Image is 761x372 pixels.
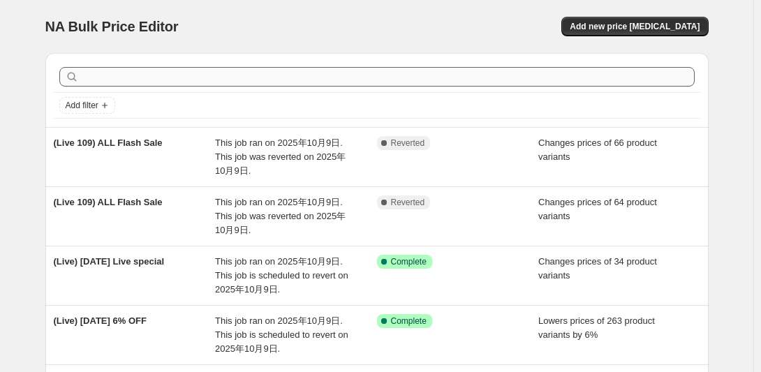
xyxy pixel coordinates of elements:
span: Changes prices of 64 product variants [538,197,657,221]
button: Add new price [MEDICAL_DATA] [561,17,708,36]
span: Changes prices of 34 product variants [538,256,657,281]
span: Add filter [66,100,98,111]
span: This job ran on 2025年10月9日. This job is scheduled to revert on 2025年10月9日. [215,315,348,354]
span: (Live 109) ALL Flash Sale [54,197,163,207]
span: Complete [391,315,427,327]
span: Reverted [391,197,425,208]
span: This job ran on 2025年10月9日. This job was reverted on 2025年10月9日. [215,137,346,176]
span: This job ran on 2025年10月9日. This job was reverted on 2025年10月9日. [215,197,346,235]
span: (Live) [DATE] Live special [54,256,165,267]
span: Lowers prices of 263 product variants by 6% [538,315,655,340]
span: Complete [391,256,427,267]
span: This job ran on 2025年10月9日. This job is scheduled to revert on 2025年10月9日. [215,256,348,295]
button: Add filter [59,97,115,114]
span: NA Bulk Price Editor [45,19,179,34]
span: Changes prices of 66 product variants [538,137,657,162]
span: Reverted [391,137,425,149]
span: (Live) [DATE] 6% OFF [54,315,147,326]
span: (Live 109) ALL Flash Sale [54,137,163,148]
span: Add new price [MEDICAL_DATA] [570,21,700,32]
